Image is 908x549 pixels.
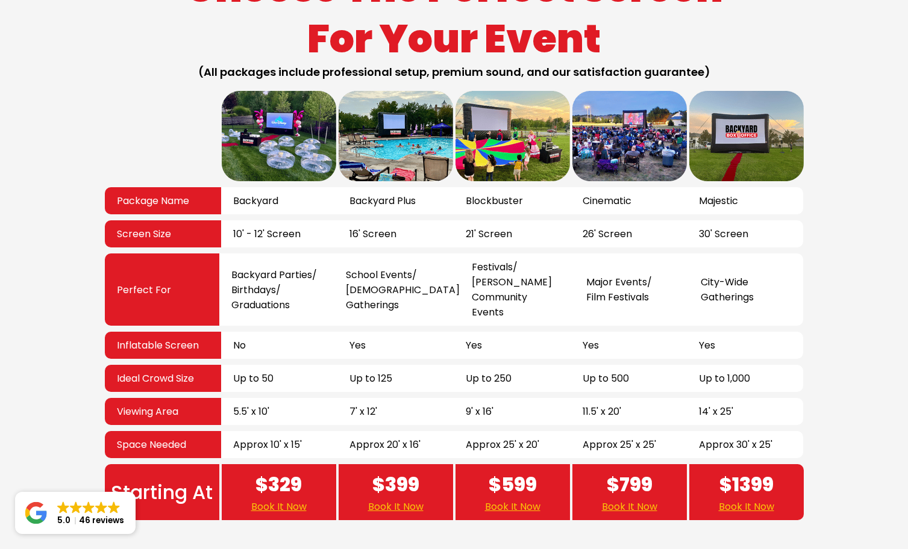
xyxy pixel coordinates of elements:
[466,193,523,208] span: Blockbuster
[583,226,632,241] span: 26' Screen
[117,226,171,241] span: Screen Size
[255,470,302,499] span: $329
[346,267,460,312] span: School Events/ [DEMOGRAPHIC_DATA] Gatherings
[466,338,482,353] span: Yes
[349,437,421,452] span: Approx 20' x 16'
[602,499,657,514] a: Book It Now
[117,338,199,353] span: Inflatable Screen
[105,14,804,65] h1: For Your Event
[349,371,392,386] span: Up to 125
[111,478,213,507] span: Starting At
[466,437,539,452] span: Approx 25' x 20'
[586,274,652,305] span: Major Events/ Film Festivals
[719,499,774,514] a: Book It Now
[231,267,317,312] span: Backyard Parties/ Birthdays/ Graduations
[466,226,512,241] span: 21' Screen
[233,226,301,241] span: 10' - 12' Screen
[583,404,621,419] span: 11.5' x 20'
[699,437,772,452] span: Approx 30' x 25'
[485,499,540,514] a: Book It Now
[583,338,599,353] span: Yes
[15,492,136,534] a: Close GoogleGoogleGoogleGoogleGoogle 5.046 reviews
[233,193,278,208] span: Backyard
[251,499,307,514] a: Book It Now
[372,470,419,499] span: $399
[583,437,656,452] span: Approx 25' x 25'
[489,470,537,499] span: $599
[233,404,269,419] span: 5.5' x 10'
[349,338,366,353] span: Yes
[233,371,274,386] span: Up to 50
[117,404,178,419] span: Viewing Area
[699,404,733,419] span: 14' x 25'
[117,193,189,208] span: Package Name
[466,371,512,386] span: Up to 250
[607,470,653,499] span: $799
[583,193,631,208] span: Cinematic
[233,338,246,353] span: No
[349,226,396,241] span: 16' Screen
[719,470,774,499] span: $1399
[117,371,194,386] span: Ideal Crowd Size
[699,226,748,241] span: 30' Screen
[117,282,171,297] span: Perfect For
[699,371,750,386] span: Up to 1,000
[466,404,493,419] span: 9' x 16'
[233,437,302,452] span: Approx 10' x 15'
[472,259,574,320] span: Festivals/ [PERSON_NAME] Community Events
[699,338,715,353] span: Yes
[349,193,416,208] span: Backyard Plus
[117,437,186,452] span: Space Needed
[349,404,377,419] span: 7' x 12'
[368,499,424,514] a: Book It Now
[699,193,738,208] span: Majestic
[583,371,629,386] span: Up to 500
[701,274,754,305] span: City-Wide Gatherings
[105,65,804,79] h2: (All packages include professional setup, premium sound, and our satisfaction guarantee)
